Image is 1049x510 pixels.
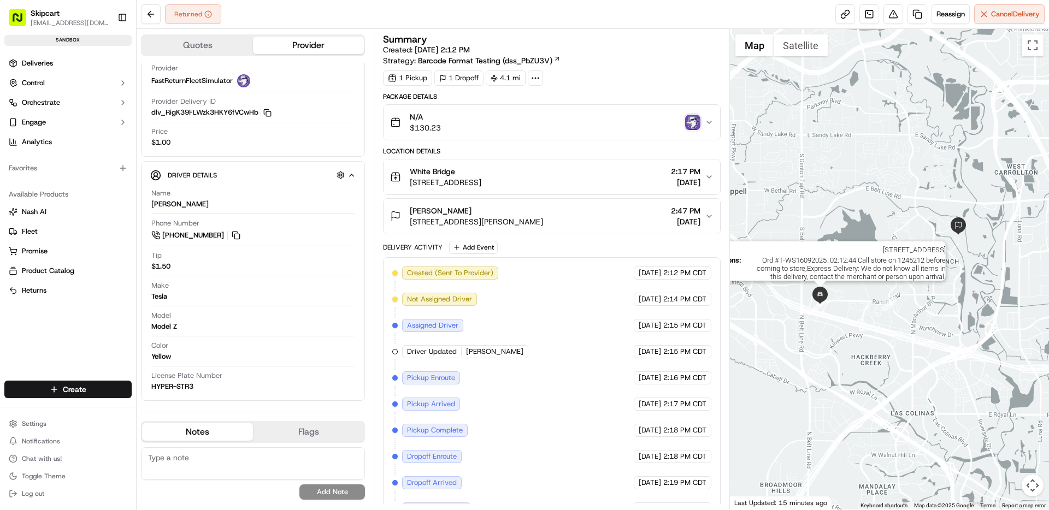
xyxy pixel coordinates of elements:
[936,9,965,19] span: Reassign
[415,45,470,55] span: [DATE] 2:12 PM
[9,227,127,236] a: Fleet
[663,373,706,383] span: 2:16 PM CDT
[109,185,132,193] span: Pylon
[22,137,52,147] span: Analytics
[4,451,132,466] button: Chat with us!
[151,292,167,301] div: Tesla
[142,423,253,441] button: Notes
[151,127,168,137] span: Price
[151,138,170,147] span: $1.00
[861,502,907,509] button: Keyboard shortcuts
[407,268,493,278] span: Created (Sent To Provider)
[11,11,33,33] img: Nash
[151,199,209,209] div: [PERSON_NAME]
[237,74,250,87] img: FleetSimulator.png
[486,70,526,86] div: 4.1 mi
[22,246,48,256] span: Promise
[745,256,945,281] span: Ord #T-WS16092025_02:12:44 Call store on 1245212 before coming to store,Express Delivery: We do n...
[22,78,45,88] span: Control
[663,347,706,357] span: 2:15 PM CDT
[253,37,364,54] button: Provider
[384,159,720,194] button: White Bridge[STREET_ADDRESS]2:17 PM[DATE]
[22,266,74,276] span: Product Catalog
[1022,34,1044,56] button: Toggle fullscreen view
[466,347,523,357] span: [PERSON_NAME]
[410,216,543,227] span: [STREET_ADDRESS][PERSON_NAME]
[31,19,109,27] button: [EMAIL_ADDRESS][DOMAIN_NAME]
[22,489,44,498] span: Log out
[4,282,132,299] button: Returns
[774,34,828,56] button: Show satellite imagery
[151,188,170,198] span: Name
[701,246,730,254] span: Address :
[407,294,472,304] span: Not Assigned Driver
[186,108,199,121] button: Start new chat
[733,495,769,509] a: Open this area in Google Maps (opens a new window)
[7,154,88,174] a: 📗Knowledge Base
[151,251,162,260] span: Tip
[685,115,700,130] img: photo_proof_of_delivery image
[4,203,132,221] button: Nash AI
[410,111,441,122] span: N/A
[384,105,720,140] button: N/A$130.23photo_proof_of_delivery image
[4,223,132,240] button: Fleet
[639,294,661,304] span: [DATE]
[383,70,432,86] div: 1 Pickup
[671,177,700,188] span: [DATE]
[9,246,127,256] a: Promise
[151,311,171,321] span: Model
[974,4,1045,24] button: CancelDelivery
[11,44,199,61] p: Welcome 👋
[63,384,86,395] span: Create
[151,63,178,73] span: Provider
[4,35,132,46] div: sandbox
[383,147,720,156] div: Location Details
[735,34,774,56] button: Show street map
[4,94,132,111] button: Orchestrate
[142,37,253,54] button: Quotes
[734,246,945,254] span: [STREET_ADDRESS]
[103,158,175,169] span: API Documentation
[22,454,62,463] span: Chat with us!
[410,205,472,216] span: [PERSON_NAME]
[407,321,458,330] span: Assigned Driver
[77,185,132,193] a: Powered byPylon
[407,478,457,488] span: Dropoff Arrived
[22,286,46,295] span: Returns
[150,166,356,184] button: Driver Details
[37,104,179,115] div: Start new chat
[671,216,700,227] span: [DATE]
[28,70,197,82] input: Got a question? Start typing here...
[9,207,127,217] a: Nash AI
[4,486,132,501] button: Log out
[813,297,827,311] div: 3
[410,122,441,133] span: $130.23
[639,373,661,383] span: [DATE]
[4,133,132,151] a: Analytics
[253,423,364,441] button: Flags
[92,159,101,168] div: 💻
[663,268,706,278] span: 2:12 PM CDT
[22,158,84,169] span: Knowledge Base
[449,241,498,254] button: Add Event
[639,425,661,435] span: [DATE]
[151,229,242,241] a: [PHONE_NUMBER]
[168,171,217,180] span: Driver Details
[730,496,832,509] div: Last Updated: 15 minutes ago
[882,297,897,311] div: 1
[701,256,741,281] span: Instructions :
[151,218,199,228] span: Phone Number
[4,159,132,177] div: Favorites
[418,55,552,66] span: Barcode Format Testing (dss_PbZU3V)
[31,8,60,19] button: Skipcart
[932,4,970,24] button: Reassign
[383,92,720,101] div: Package Details
[11,159,20,168] div: 📗
[663,321,706,330] span: 2:15 PM CDT
[88,154,180,174] a: 💻API Documentation
[383,55,561,66] div: Strategy:
[663,425,706,435] span: 2:18 PM CDT
[4,242,132,260] button: Promise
